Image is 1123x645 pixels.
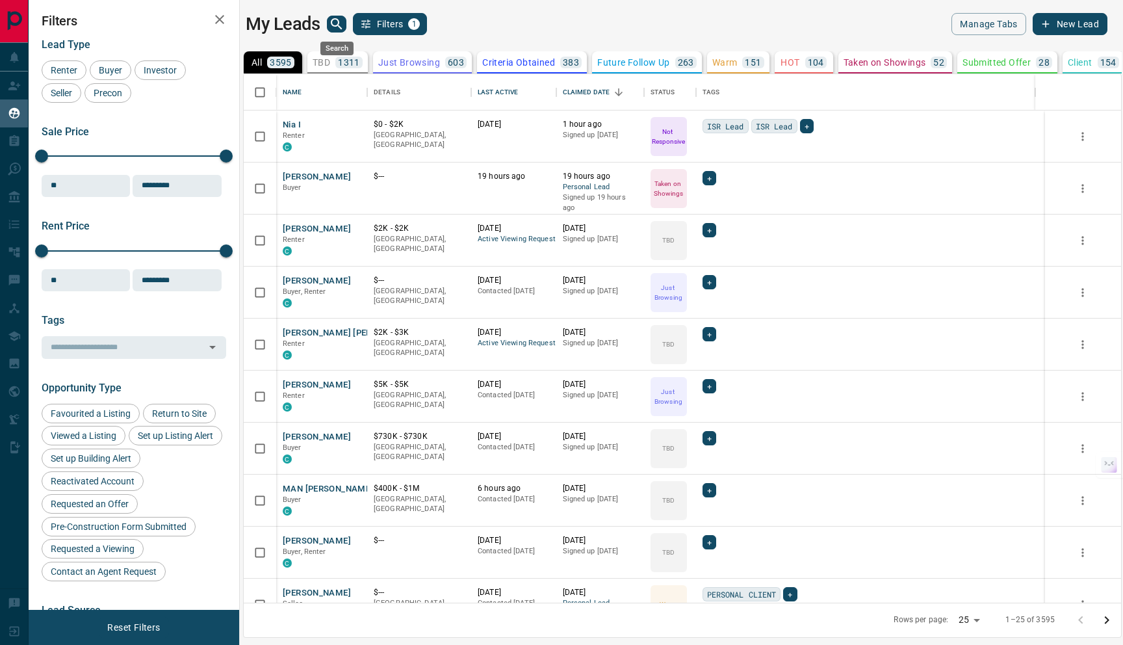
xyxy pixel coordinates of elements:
span: Pre-Construction Form Submitted [46,521,191,532]
span: Buyer [283,183,302,192]
button: [PERSON_NAME] [283,275,351,287]
p: [DATE] [478,327,550,338]
button: New Lead [1033,13,1107,35]
div: Last Active [478,74,518,111]
div: Name [283,74,302,111]
span: Requested a Viewing [46,544,139,554]
span: Requested an Offer [46,499,133,509]
p: $730K - $730K [374,431,465,442]
button: more [1073,439,1092,458]
p: Signed up [DATE] [563,130,638,140]
p: $2K - $3K [374,327,465,338]
p: $--- [374,171,465,182]
div: condos.ca [283,559,292,568]
span: 1 [409,20,419,29]
p: [DATE] [563,483,638,494]
p: Signed up [DATE] [563,546,638,557]
button: more [1073,543,1092,562]
p: [DATE] [563,223,638,234]
p: [DATE] [563,379,638,390]
span: Buyer [283,495,302,504]
p: Signed up [DATE] [563,338,638,349]
p: 104 [808,58,824,67]
div: + [703,327,716,341]
button: more [1073,491,1092,510]
span: PERSONAL CLIENT [707,588,777,601]
p: [DATE] [478,535,550,546]
span: Seller [283,599,302,608]
span: Renter [283,339,305,348]
p: 6 hours ago [478,483,550,494]
p: [GEOGRAPHIC_DATA], [GEOGRAPHIC_DATA] [374,234,465,254]
p: [DATE] [478,379,550,390]
p: $--- [374,535,465,546]
span: Renter [283,391,305,400]
span: Buyer [94,65,127,75]
span: + [707,328,712,341]
p: Contacted [DATE] [478,598,550,609]
p: [DATE] [478,223,550,234]
p: 151 [745,58,761,67]
button: [PERSON_NAME] [283,535,351,547]
p: Submitted Offer [962,58,1031,67]
button: more [1073,231,1092,250]
button: more [1073,387,1092,406]
button: [PERSON_NAME] [283,379,351,391]
p: HOT [781,58,799,67]
button: Manage Tabs [951,13,1026,35]
div: Details [367,74,471,111]
button: more [1073,179,1092,198]
span: Renter [46,65,82,75]
button: search button [327,16,346,33]
p: 28 [1039,58,1050,67]
span: Personal Lead [563,598,638,609]
div: + [800,119,814,133]
p: 52 [933,58,944,67]
div: Seller [42,83,81,103]
div: Reactivated Account [42,471,144,491]
p: TBD [313,58,330,67]
p: 19 hours ago [563,171,638,182]
span: Return to Site [148,408,211,419]
p: Future Follow Up [597,58,669,67]
span: Personal Lead [563,182,638,193]
div: Status [651,74,675,111]
span: Contact an Agent Request [46,566,161,577]
p: [DATE] [563,535,638,546]
div: Claimed Date [563,74,610,111]
span: + [707,432,712,445]
p: TBD [662,547,675,557]
p: Warm [660,599,677,609]
p: Just Browsing [378,58,440,67]
div: + [783,587,797,601]
span: ISR Lead [707,120,744,133]
p: [GEOGRAPHIC_DATA], [GEOGRAPHIC_DATA] [374,390,465,410]
p: 603 [448,58,464,67]
button: more [1073,335,1092,354]
p: Rows per page: [894,614,948,625]
span: Renter [283,235,305,244]
span: + [788,588,792,601]
button: more [1073,127,1092,146]
span: Opportunity Type [42,382,122,394]
p: [GEOGRAPHIC_DATA], [GEOGRAPHIC_DATA] [374,130,465,150]
p: [DATE] [563,327,638,338]
div: Buyer [90,60,131,80]
div: Return to Site [143,404,216,423]
span: ISR Lead [756,120,793,133]
div: Pre-Construction Form Submitted [42,517,196,536]
p: 19 hours ago [478,171,550,182]
div: Requested a Viewing [42,539,144,559]
div: + [703,275,716,289]
p: Signed up [DATE] [563,494,638,505]
span: + [707,484,712,497]
p: Taken on Showings [844,58,926,67]
div: + [703,223,716,237]
p: [DATE] [478,587,550,598]
p: [DATE] [563,275,638,286]
span: Buyer, Renter [283,287,326,296]
p: $2K - $2K [374,223,465,234]
button: [PERSON_NAME] [283,431,351,443]
div: Contact an Agent Request [42,562,166,581]
div: + [703,483,716,497]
